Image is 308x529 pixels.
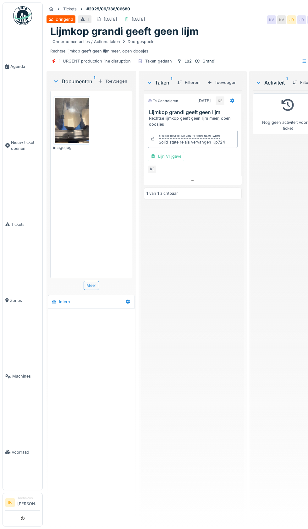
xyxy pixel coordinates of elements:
[17,496,40,500] div: Technicus
[3,262,42,338] a: Zones
[5,498,15,507] li: IK
[159,139,225,145] div: Solid state relais vervangen Kp724
[59,299,70,305] div: Intern
[297,15,306,24] div: JD
[205,78,239,87] div: Toevoegen
[287,15,296,24] div: JD
[3,338,42,414] a: Machines
[95,77,130,85] div: Toevoegen
[88,16,89,22] div: 1
[146,190,178,196] div: 1 van 1 zichtbaar
[104,16,117,22] div: [DATE]
[10,63,40,69] span: Agenda
[13,6,32,25] img: Badge_color-CXgf-gQk.svg
[148,98,178,104] div: Te controleren
[159,134,220,139] div: Afsluit opmerking van [PERSON_NAME] atimi
[3,105,42,187] a: Nieuw ticket openen
[10,297,40,303] span: Zones
[175,78,202,87] div: Filteren
[63,6,77,12] div: Tickets
[171,79,172,86] sup: 1
[53,145,90,150] div: image.jpg
[149,109,239,115] h3: Lijmkop grandi geeft geen lijm
[184,58,192,64] div: L82
[148,165,157,174] div: KE
[3,187,42,263] a: Tickets
[94,78,95,85] sup: 1
[84,281,99,290] div: Meer
[197,98,211,104] div: [DATE]
[277,15,286,24] div: KV
[286,79,288,86] sup: 1
[267,15,276,24] div: KV
[56,16,73,22] div: Dringend
[11,139,40,151] span: Nieuw ticket openen
[148,152,184,161] div: Lijn Vrijgave
[5,496,40,511] a: IK Technicus[PERSON_NAME]
[12,449,40,455] span: Voorraad
[146,79,172,86] div: Taken
[256,79,288,86] div: Activiteit
[50,25,199,37] h1: Lijmkop grandi geeft geen lijm
[59,58,131,64] div: 1. URGENT production line disruption
[145,58,172,64] div: Taken gedaan
[52,39,155,45] div: Ondernomen acties / Actions taken Doorgespoeld
[216,96,224,105] div: KE
[55,98,89,143] img: a229i2eq8lymi5i491lv9csucixo
[132,16,145,22] div: [DATE]
[3,414,42,490] a: Voorraad
[53,78,95,85] div: Documenten
[149,115,239,127] div: Rechtse lijmkop geeft geen lijm meer, open doosjes
[17,496,40,509] li: [PERSON_NAME]
[12,373,40,379] span: Machines
[3,29,42,105] a: Agenda
[202,58,215,64] div: Grandi
[84,6,133,12] strong: #2025/09/336/06680
[11,221,40,227] span: Tickets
